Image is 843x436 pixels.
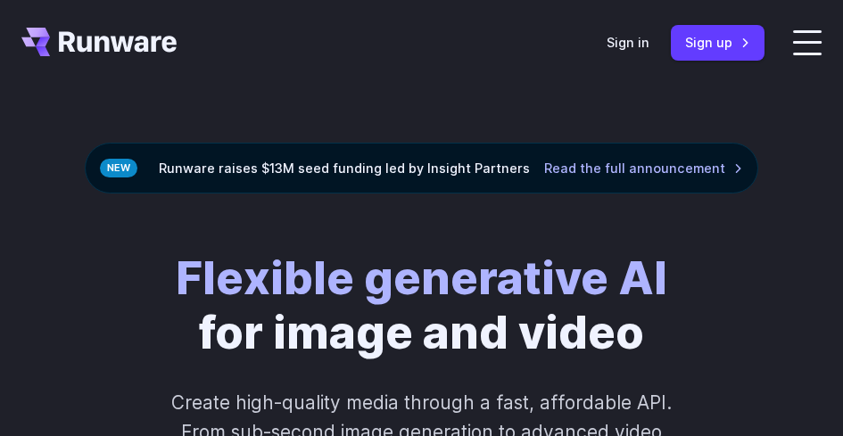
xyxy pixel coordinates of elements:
[21,28,177,56] a: Go to /
[176,251,667,359] h1: for image and video
[176,251,667,305] strong: Flexible generative AI
[607,32,649,53] a: Sign in
[671,25,764,60] a: Sign up
[544,158,743,178] a: Read the full announcement
[85,143,758,193] div: Runware raises $13M seed funding led by Insight Partners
